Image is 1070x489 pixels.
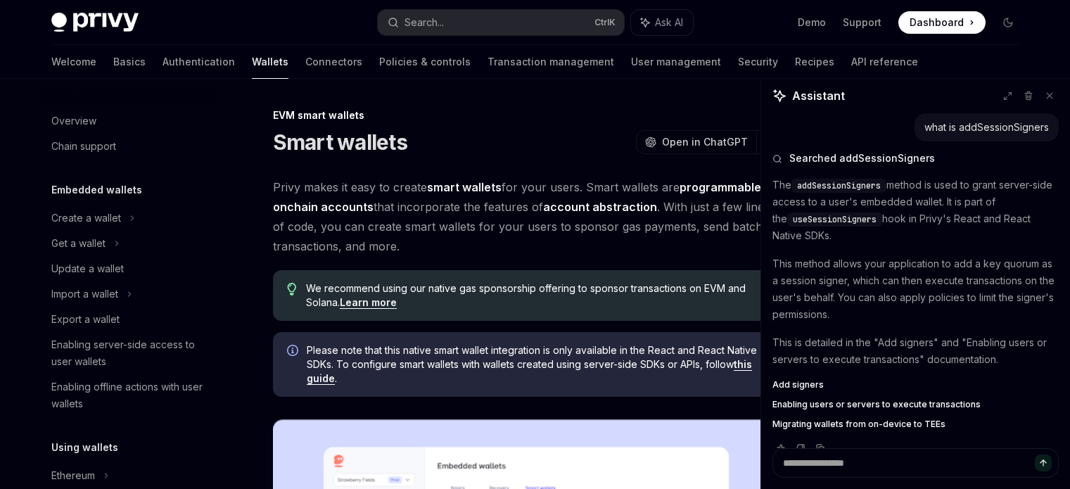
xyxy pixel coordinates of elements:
[307,343,766,386] span: Please note that this native smart wallet integration is only available in the React and React Na...
[163,45,235,79] a: Authentication
[51,182,142,198] h5: Embedded wallets
[898,11,986,34] a: Dashboard
[772,334,1059,368] p: This is detailed in the "Add signers" and "Enabling users or servers to execute transactions" doc...
[51,336,212,370] div: Enabling server-side access to user wallets
[40,134,220,159] a: Chain support
[636,130,756,154] button: Open in ChatGPT
[51,467,95,484] div: Ethereum
[772,151,1059,165] button: Searched addSessionSigners
[51,379,212,412] div: Enabling offline actions with user wallets
[40,256,220,281] a: Update a wallet
[51,260,124,277] div: Update a wallet
[772,399,981,410] span: Enabling users or servers to execute transactions
[40,374,220,417] a: Enabling offline actions with user wallets
[379,45,471,79] a: Policies & controls
[910,15,964,30] span: Dashboard
[772,379,1059,390] a: Add signers
[252,45,288,79] a: Wallets
[51,13,139,32] img: dark logo
[793,214,877,225] span: useSessionSigners
[631,10,693,35] button: Ask AI
[594,17,616,28] span: Ctrl K
[51,235,106,252] div: Get a wallet
[851,45,918,79] a: API reference
[488,45,614,79] a: Transaction management
[305,45,362,79] a: Connectors
[797,180,881,191] span: addSessionSigners
[40,332,220,374] a: Enabling server-side access to user wallets
[51,138,116,155] div: Chain support
[631,45,721,79] a: User management
[273,177,780,256] span: Privy makes it easy to create for your users. Smart wallets are that incorporate the features of ...
[772,379,824,390] span: Add signers
[795,45,834,79] a: Recipes
[273,129,407,155] h1: Smart wallets
[655,15,683,30] span: Ask AI
[798,15,826,30] a: Demo
[405,14,444,31] div: Search...
[306,281,765,310] span: We recommend using our native gas sponsorship offering to sponsor transactions on EVM and Solana.
[287,283,297,296] svg: Tip
[924,120,1049,134] div: what is addSessionSigners
[738,45,778,79] a: Security
[772,399,1059,410] a: Enabling users or servers to execute transactions
[40,307,220,332] a: Export a wallet
[113,45,146,79] a: Basics
[51,311,120,328] div: Export a wallet
[378,10,624,35] button: Search...CtrlK
[340,296,397,309] a: Learn more
[792,87,845,104] span: Assistant
[51,439,118,456] h5: Using wallets
[662,135,748,149] span: Open in ChatGPT
[772,419,1059,430] a: Migrating wallets from on-device to TEEs
[51,286,118,303] div: Import a wallet
[843,15,881,30] a: Support
[51,210,121,227] div: Create a wallet
[273,108,780,122] div: EVM smart wallets
[772,177,1059,244] p: The method is used to grant server-side access to a user's embedded wallet. It is part of the hoo...
[1035,455,1052,471] button: Send message
[427,180,502,194] strong: smart wallets
[772,255,1059,323] p: This method allows your application to add a key quorum as a session signer, which can then execu...
[772,419,945,430] span: Migrating wallets from on-device to TEEs
[543,200,657,215] a: account abstraction
[51,113,96,129] div: Overview
[789,151,935,165] span: Searched addSessionSigners
[997,11,1019,34] button: Toggle dark mode
[40,108,220,134] a: Overview
[287,345,301,359] svg: Info
[51,45,96,79] a: Welcome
